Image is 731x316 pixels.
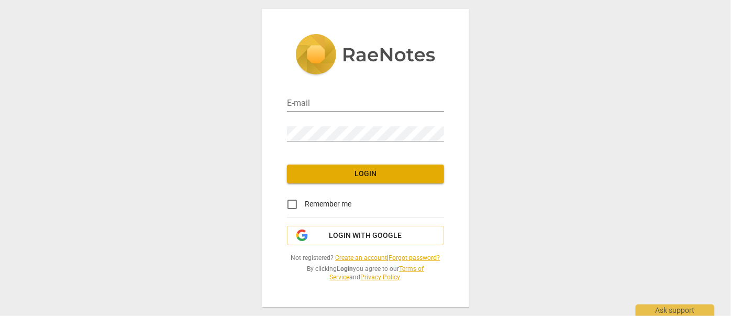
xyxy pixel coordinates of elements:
button: Login [287,165,444,183]
a: Privacy Policy [361,274,400,281]
span: Not registered? | [287,254,444,263]
a: Create an account [336,254,387,261]
b: Login [337,265,353,273]
img: 5ac2273c67554f335776073100b6d88f.svg [295,34,436,77]
span: By clicking you agree to our and . [287,265,444,282]
span: Remember me [305,199,351,210]
a: Terms of Service [330,265,424,281]
button: Login with Google [287,226,444,246]
a: Forgot password? [389,254,440,261]
div: Ask support [636,304,714,316]
span: Login [295,169,436,179]
span: Login with Google [329,231,402,241]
